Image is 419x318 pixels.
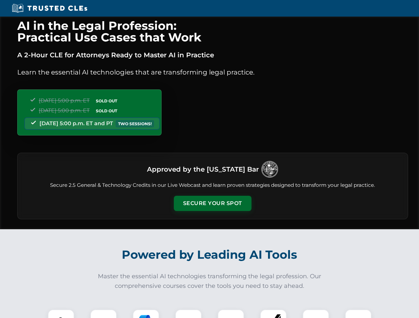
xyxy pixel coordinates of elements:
span: [DATE] 5:00 p.m. ET [39,107,90,114]
p: Learn the essential AI technologies that are transforming legal practice. [17,67,408,78]
h3: Approved by the [US_STATE] Bar [147,163,259,175]
span: SOLD OUT [94,107,119,114]
p: Master the essential AI technologies transforming the legal profession. Our comprehensive courses... [94,272,326,291]
button: Secure Your Spot [174,196,251,211]
p: Secure 2.5 General & Technology Credits in our Live Webcast and learn proven strategies designed ... [26,182,400,189]
h1: AI in the Legal Profession: Practical Use Cases that Work [17,20,408,43]
img: Trusted CLEs [10,3,89,13]
img: Logo [261,161,278,178]
h2: Powered by Leading AI Tools [26,243,393,266]
span: SOLD OUT [94,97,119,104]
p: A 2-Hour CLE for Attorneys Ready to Master AI in Practice [17,50,408,60]
span: [DATE] 5:00 p.m. ET [39,97,90,104]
